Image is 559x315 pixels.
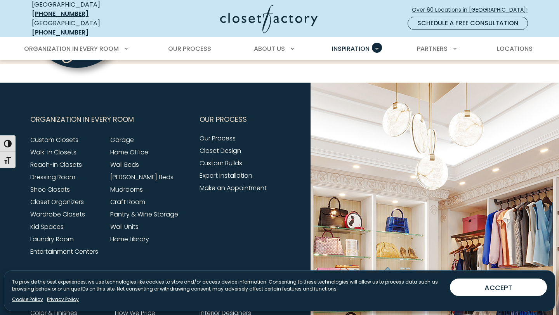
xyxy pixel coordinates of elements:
[220,5,318,33] img: Closet Factory Logo
[32,28,89,37] a: [PHONE_NUMBER]
[12,279,444,292] p: To provide the best experiences, we use technologies like cookies to store and/or access device i...
[32,9,89,18] a: [PHONE_NUMBER]
[19,38,540,60] nav: Primary Menu
[200,134,236,143] a: Our Process
[30,110,134,129] span: Organization in Every Room
[200,146,241,155] a: Closet Design
[110,185,143,194] a: Mudrooms
[110,148,148,157] a: Home Office
[30,197,84,206] a: Closet Organizers
[110,222,139,231] a: Wall Units
[200,183,267,192] a: Make an Appointment
[254,44,285,53] span: About Us
[12,296,43,303] a: Cookie Policy
[200,110,247,129] span: Our Process
[497,44,533,53] span: Locations
[168,44,211,53] span: Our Process
[450,279,547,296] button: ACCEPT
[417,44,448,53] span: Partners
[30,173,75,182] a: Dressing Room
[32,19,144,37] div: [GEOGRAPHIC_DATA]
[408,17,528,30] a: Schedule a Free Consultation
[332,44,370,53] span: Inspiration
[30,110,190,129] button: Footer Subnav Button - Organization in Every Room
[110,210,178,219] a: Pantry & Wine Storage
[30,247,98,256] a: Entertainment Centers
[412,6,534,14] span: Over 60 Locations in [GEOGRAPHIC_DATA]!
[110,160,139,169] a: Wall Beds
[110,197,145,206] a: Craft Room
[30,235,74,244] a: Laundry Room
[411,3,534,17] a: Over 60 Locations in [GEOGRAPHIC_DATA]!
[110,135,134,144] a: Garage
[200,110,275,129] button: Footer Subnav Button - Our Process
[47,296,79,303] a: Privacy Policy
[24,44,119,53] span: Organization in Every Room
[30,210,85,219] a: Wardrobe Closets
[200,159,242,168] a: Custom Builds
[30,148,76,157] a: Walk-In Closets
[200,171,252,180] a: Expert Installation
[30,160,82,169] a: Reach-In Closets
[30,222,64,231] a: Kid Spaces
[110,235,149,244] a: Home Library
[110,173,174,182] a: [PERSON_NAME] Beds
[30,185,70,194] a: Shoe Closets
[30,135,78,144] a: Custom Closets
